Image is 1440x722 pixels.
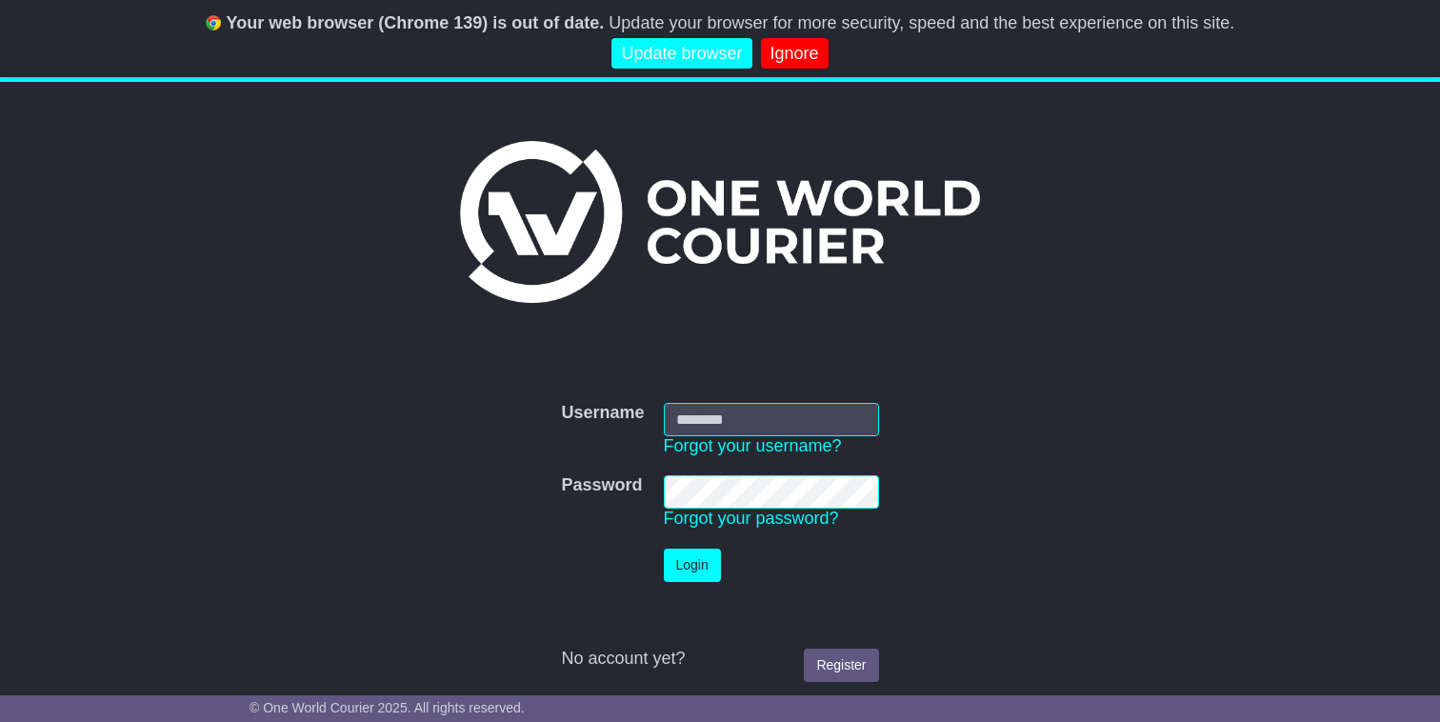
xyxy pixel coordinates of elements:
[561,649,878,670] div: No account yet?
[250,700,525,715] span: © One World Courier 2025. All rights reserved.
[664,436,842,455] a: Forgot your username?
[664,549,721,582] button: Login
[761,38,829,70] a: Ignore
[460,141,980,303] img: One World
[227,13,605,32] b: Your web browser (Chrome 139) is out of date.
[561,403,644,424] label: Username
[664,509,839,528] a: Forgot your password?
[611,38,751,70] a: Update browser
[804,649,878,682] a: Register
[561,475,642,496] label: Password
[609,13,1234,32] span: Update your browser for more security, speed and the best experience on this site.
